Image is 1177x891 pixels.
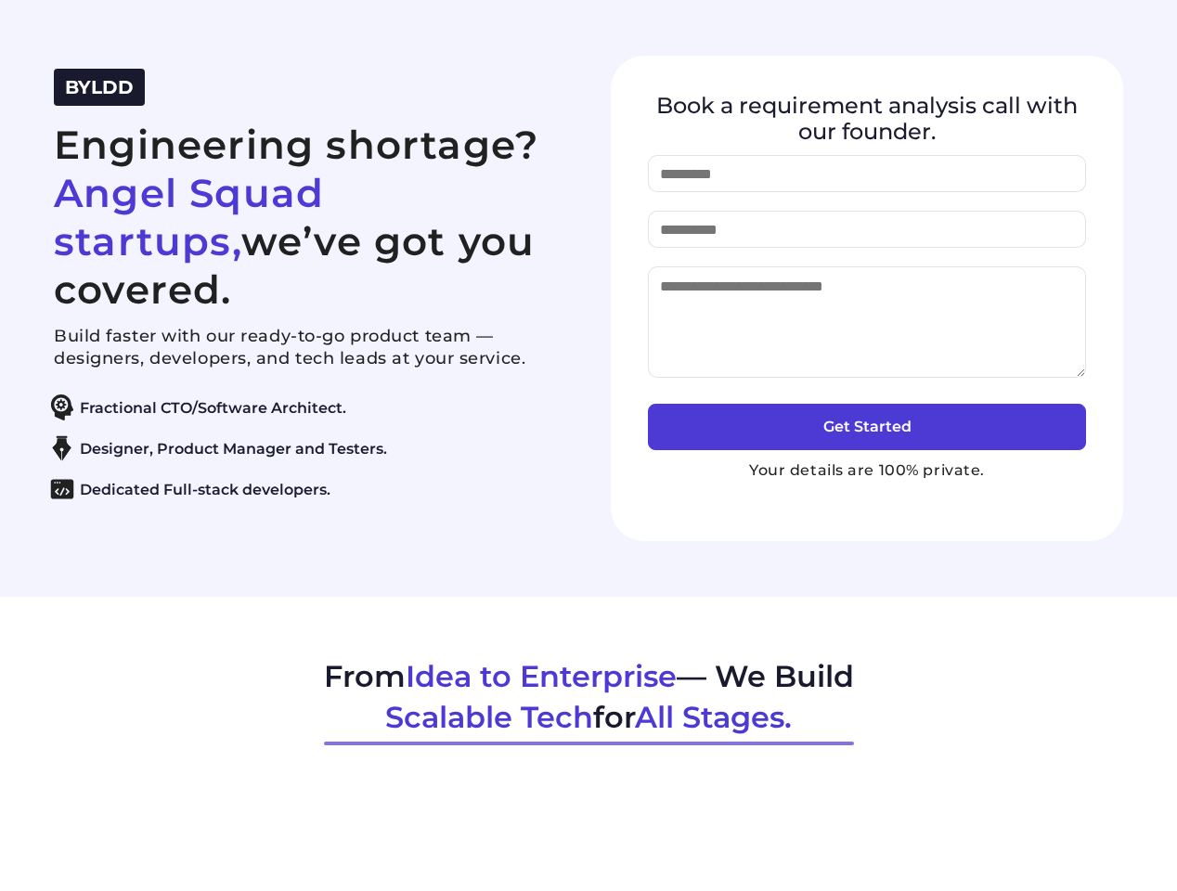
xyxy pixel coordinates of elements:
span: Angel Squad startups, [54,169,324,265]
p: Your details are 100% private. [648,459,1086,482]
li: Dedicated Full-stack developers. [45,476,557,502]
span: Scalable Tech [385,699,593,735]
h4: Book a requirement analysis call with our founder. [648,93,1086,144]
li: Fractional CTO/Software Architect. [45,394,557,420]
li: Designer, Product Manager and Testers. [45,435,557,461]
h2: Engineering shortage? we’ve got you covered. [54,121,566,314]
span: All Stages. [635,699,792,735]
span: BYLDD [65,76,134,98]
h2: From — We Build for [324,656,854,738]
a: BYLDD [65,80,134,97]
button: Get Started [648,404,1086,450]
span: Idea to Enterprise [406,658,677,694]
p: Build faster with our ready-to-go product team — designers, developers, and tech leads at your se... [54,325,566,369]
